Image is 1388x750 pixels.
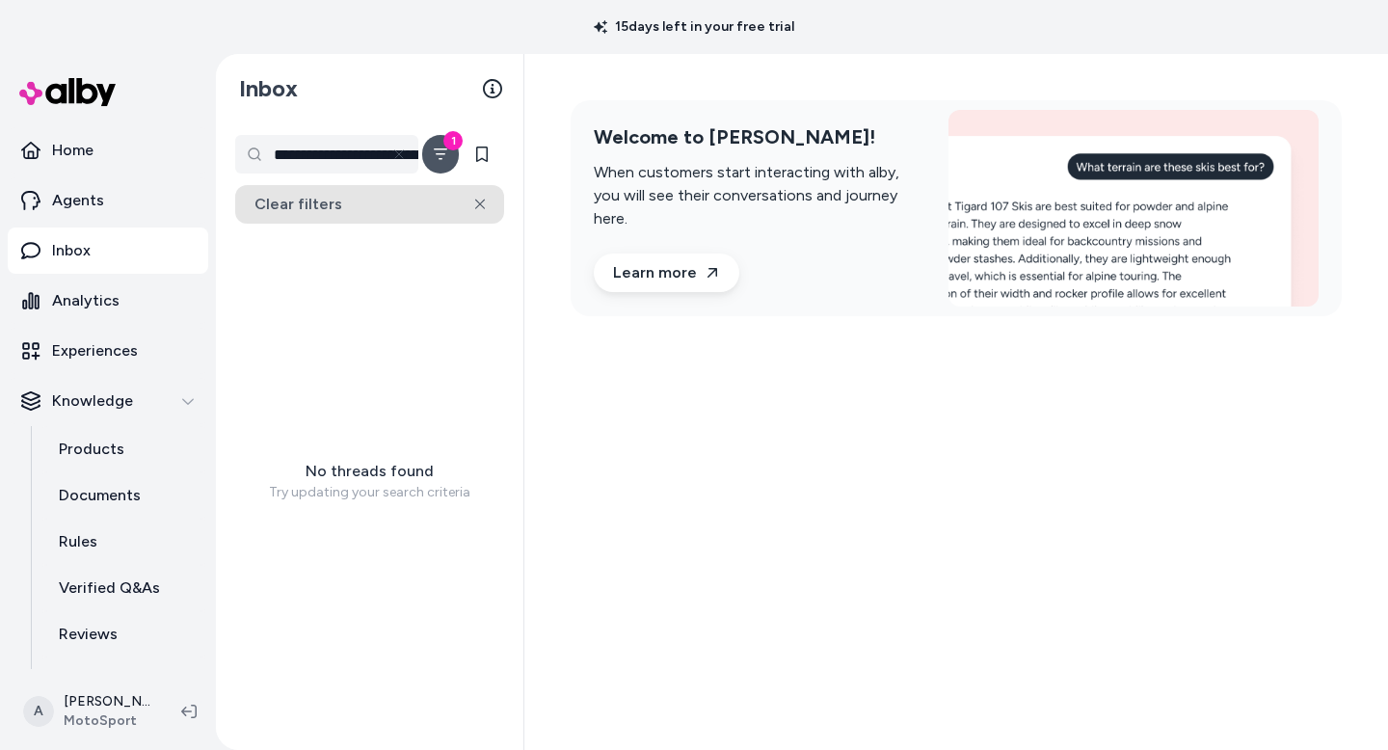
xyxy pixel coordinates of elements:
p: Reviews [59,623,118,646]
a: Inbox [8,228,208,274]
a: Survey Questions [40,657,208,704]
span: Try updating your search criteria [269,483,470,502]
button: Filter [422,135,460,174]
p: Rules [59,530,97,553]
p: Home [52,139,93,162]
a: Reviews [40,611,208,657]
a: Documents [40,472,208,519]
p: Documents [59,484,141,507]
a: Home [8,127,208,174]
p: 15 days left in your free trial [582,17,806,37]
p: When customers start interacting with alby, you will see their conversations and journey here. [594,161,925,230]
img: Welcome to alby! [948,110,1319,307]
div: 1 [443,131,463,150]
span: No threads found [306,460,434,483]
a: Analytics [8,278,208,324]
img: alby Logo [19,78,116,106]
p: Experiences [52,339,138,362]
a: Rules [40,519,208,565]
p: Knowledge [52,389,133,413]
p: Products [59,438,124,461]
a: Experiences [8,328,208,374]
p: Agents [52,189,104,212]
p: Analytics [52,289,120,312]
a: Verified Q&As [40,565,208,611]
h2: Inbox [239,74,298,103]
button: Clear filters [235,185,504,224]
p: Verified Q&As [59,576,160,600]
button: Knowledge [8,378,208,424]
span: A [23,696,54,727]
p: Inbox [52,239,91,262]
span: MotoSport [64,711,150,731]
p: [PERSON_NAME] [64,692,150,711]
a: Learn more [594,254,739,292]
h2: Welcome to [PERSON_NAME]! [594,125,925,149]
a: Agents [8,177,208,224]
button: A[PERSON_NAME]MotoSport [12,681,166,742]
a: Products [40,426,208,472]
